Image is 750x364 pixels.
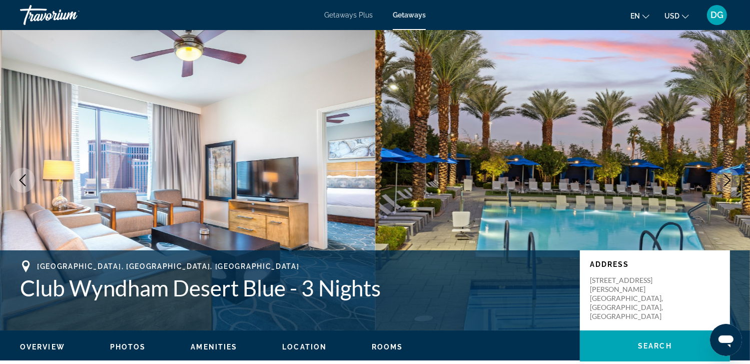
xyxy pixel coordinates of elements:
[20,2,120,28] a: Travorium
[372,343,403,351] span: Rooms
[630,12,640,20] span: en
[704,5,730,26] button: User Menu
[37,262,299,270] span: [GEOGRAPHIC_DATA], [GEOGRAPHIC_DATA], [GEOGRAPHIC_DATA]
[10,168,35,193] button: Previous image
[664,12,679,20] span: USD
[324,11,373,19] a: Getaways Plus
[393,11,426,19] a: Getaways
[710,10,723,20] span: DG
[110,342,146,351] button: Photos
[630,9,649,23] button: Change language
[590,276,670,321] p: [STREET_ADDRESS][PERSON_NAME] [GEOGRAPHIC_DATA], [GEOGRAPHIC_DATA], [GEOGRAPHIC_DATA]
[191,342,237,351] button: Amenities
[110,343,146,351] span: Photos
[372,342,403,351] button: Rooms
[590,260,720,268] p: Address
[638,342,672,350] span: Search
[282,343,327,351] span: Location
[580,330,730,361] button: Search
[191,343,237,351] span: Amenities
[20,342,65,351] button: Overview
[715,168,740,193] button: Next image
[20,275,570,301] h1: Club Wyndham Desert Blue - 3 Nights
[664,9,689,23] button: Change currency
[20,343,65,351] span: Overview
[710,324,742,356] iframe: Button to launch messaging window
[282,342,327,351] button: Location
